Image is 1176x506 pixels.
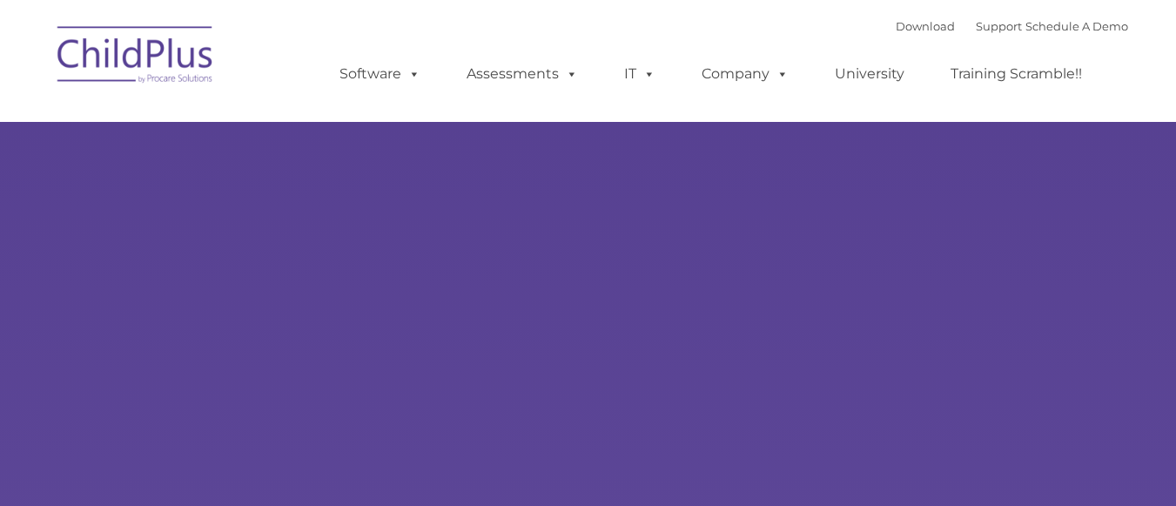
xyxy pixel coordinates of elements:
a: Company [684,57,806,91]
a: Schedule A Demo [1025,19,1128,33]
img: ChildPlus by Procare Solutions [49,14,223,101]
a: IT [607,57,673,91]
a: Download [896,19,955,33]
a: University [817,57,922,91]
font: | [896,19,1128,33]
a: Software [322,57,438,91]
a: Training Scramble!! [933,57,1099,91]
a: Assessments [449,57,595,91]
a: Support [976,19,1022,33]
